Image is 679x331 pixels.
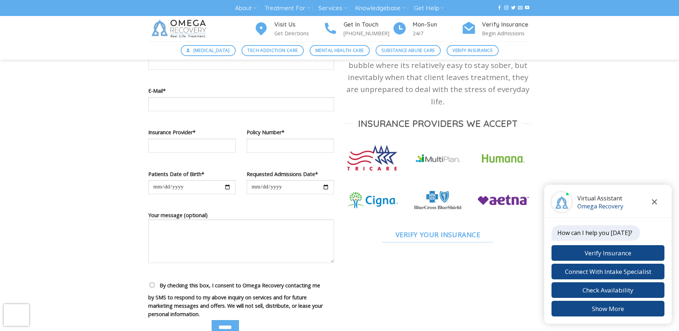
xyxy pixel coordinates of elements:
[511,5,515,11] a: Follow on Twitter
[525,5,529,11] a: Follow on YouTube
[482,20,531,29] h4: Verify Insurance
[247,170,334,178] label: Requested Admissions Date*
[148,128,236,136] label: Insurance Provider*
[482,29,531,37] p: Begin Admissions
[242,45,304,56] a: Tech Addiction Care
[274,20,323,29] h4: Visit Us
[414,1,444,15] a: Get Help
[148,16,212,41] img: Omega Recovery
[497,5,502,11] a: Follow on Facebook
[344,29,392,37] p: [PHONE_NUMBER]
[264,1,310,15] a: Treatment For
[413,29,462,37] p: 24/7
[358,117,518,129] span: Insurance Providers we Accept
[254,20,323,38] a: Visit Us Get Directions
[247,128,334,136] label: Policy Number*
[150,283,154,287] input: By checking this box, I consent to Omega Recovery contacting me by SMS to respond to my above inq...
[344,20,392,29] h4: Get In Touch
[193,47,230,54] span: [MEDICAL_DATA]
[462,20,531,38] a: Verify Insurance Begin Admissions
[413,20,462,29] h4: Mon-Sun
[148,219,334,263] textarea: Your message (optional)
[148,211,334,268] label: Your message (optional)
[148,87,334,95] label: E-Mail*
[355,1,405,15] a: Knowledgebase
[318,1,347,15] a: Services
[148,282,323,318] span: By checking this box, I consent to Omega Recovery contacting me by SMS to respond to my above inq...
[235,1,256,15] a: About
[323,20,392,38] a: Get In Touch [PHONE_NUMBER]
[310,45,370,56] a: Mental Health Care
[247,47,298,54] span: Tech Addiction Care
[447,45,499,56] a: Verify Insurance
[452,47,492,54] span: Verify Insurance
[274,29,323,37] p: Get Directions
[315,47,364,54] span: Mental Health Care
[376,45,441,56] a: Substance Abuse Care
[148,170,236,178] label: Patients Date of Birth*
[518,5,522,11] a: Send us an email
[504,5,509,11] a: Follow on Instagram
[345,226,531,243] a: Verify Your Insurance
[396,229,480,240] span: Verify Your Insurance
[381,47,435,54] span: Substance Abuse Care
[181,45,236,56] a: [MEDICAL_DATA]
